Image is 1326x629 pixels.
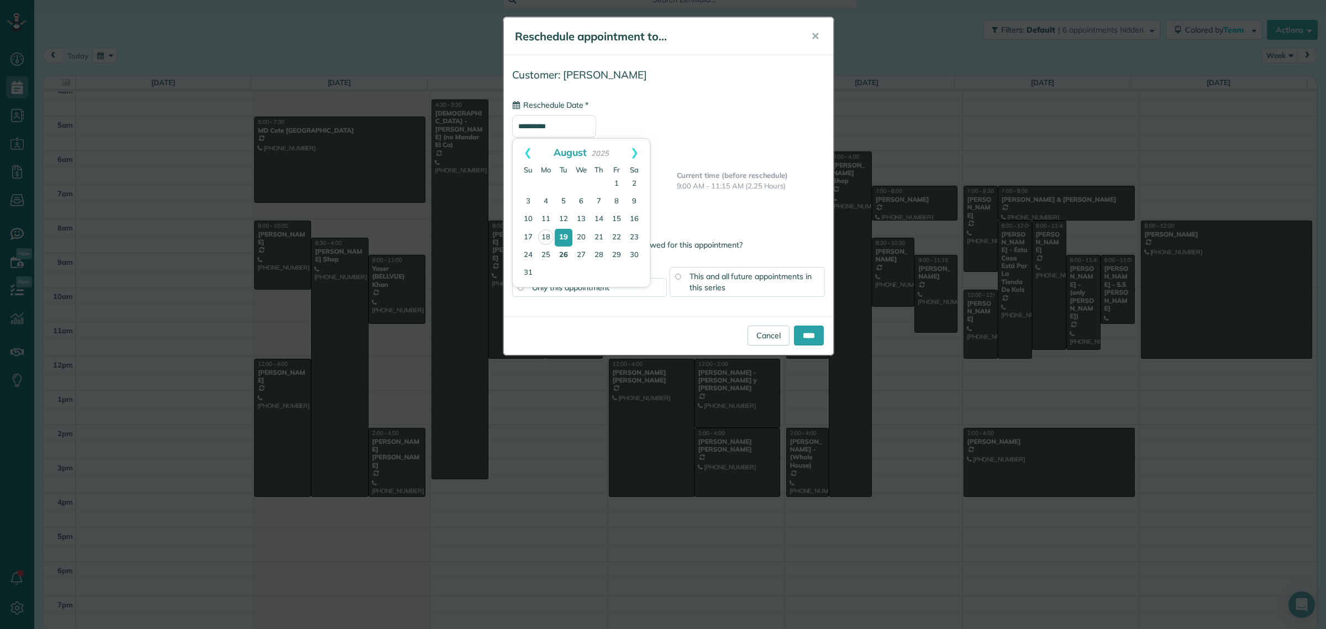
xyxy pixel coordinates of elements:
[677,181,825,191] p: 9:00 AM - 11:15 AM (2.25 Hours)
[512,251,825,263] label: Apply changes to
[537,193,555,211] a: 4
[537,247,555,264] a: 25
[519,247,537,264] a: 24
[748,326,790,345] a: Cancel
[625,211,643,228] a: 16
[613,165,620,174] span: Friday
[608,193,625,211] a: 8
[590,193,608,211] a: 7
[555,229,572,247] a: 19
[675,274,681,279] input: This and all future appointments in this series
[594,165,603,174] span: Thursday
[512,69,825,81] h4: Customer: [PERSON_NAME]
[512,140,825,151] span: Current Date: [DATE]
[572,193,590,211] a: 6
[554,146,587,158] span: August
[538,229,554,245] a: 18
[519,229,537,247] a: 17
[608,211,625,228] a: 15
[576,165,587,174] span: Wednesday
[519,264,537,282] a: 31
[513,139,543,166] a: Prev
[590,247,608,264] a: 28
[518,285,523,290] input: Only this appointment
[572,229,590,247] a: 20
[690,271,812,292] span: This and all future appointments in this series
[532,282,609,292] span: Only this appointment
[608,175,625,193] a: 1
[590,211,608,228] a: 14
[515,29,796,44] h5: Reschedule appointment to...
[524,165,533,174] span: Sunday
[572,211,590,228] a: 13
[608,247,625,264] a: 29
[512,99,588,111] label: Reschedule Date
[625,175,643,193] a: 2
[608,229,625,247] a: 22
[537,211,555,228] a: 11
[811,30,819,43] span: ✕
[560,165,568,174] span: Tuesday
[590,229,608,247] a: 21
[519,193,537,211] a: 3
[625,193,643,211] a: 9
[519,211,537,228] a: 10
[555,193,572,211] a: 5
[555,247,572,264] a: 26
[630,165,639,174] span: Saturday
[625,247,643,264] a: 30
[555,211,572,228] a: 12
[677,171,788,180] b: Current time (before reschedule)
[572,247,590,264] a: 27
[541,165,551,174] span: Monday
[625,229,643,247] a: 23
[591,149,609,158] span: 2025
[619,139,650,166] a: Next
